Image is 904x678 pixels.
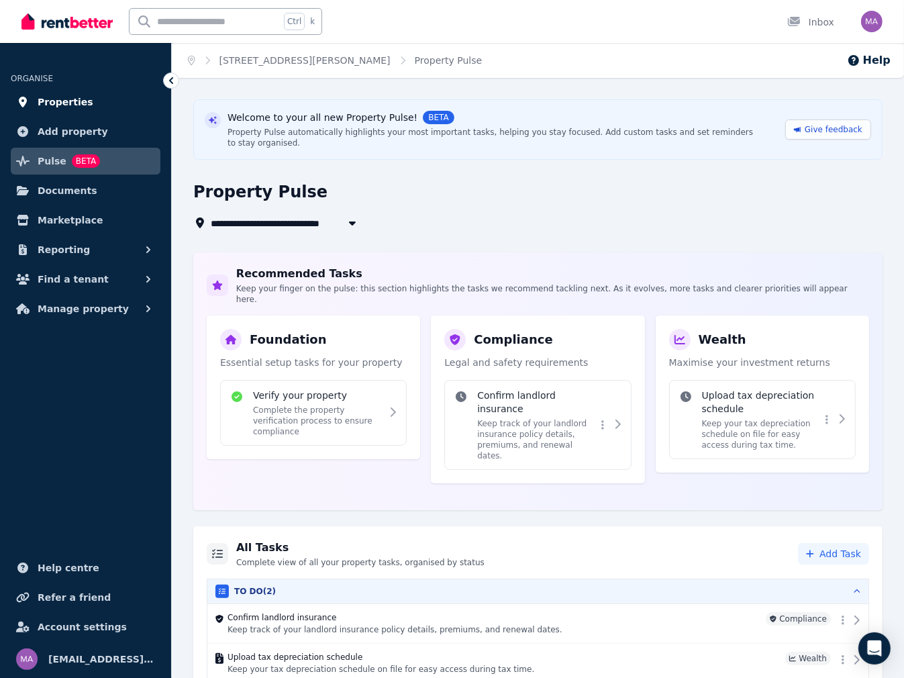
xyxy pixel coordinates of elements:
span: Add Task [819,547,861,561]
h4: Confirm landlord insurance [477,389,595,416]
button: More options [836,612,850,628]
a: Property Pulse [415,55,483,66]
span: Welcome to your all new Property Pulse! [228,111,417,124]
div: Upload tax depreciation scheduleKeep your tax depreciation schedule on file for easy access durin... [669,380,856,459]
p: Keep track of your landlord insurance policy details, premiums, and renewal dates. [477,418,595,461]
span: ORGANISE [11,74,53,83]
nav: Breadcrumb [172,43,498,78]
a: Marketplace [11,207,160,234]
button: More options [596,417,609,433]
span: Help centre [38,560,99,576]
h1: Property Pulse [193,181,328,203]
span: k [310,16,315,27]
span: Documents [38,183,97,199]
p: Keep track of your landlord insurance policy details, premiums, and renewal dates. [228,624,760,635]
span: Find a tenant [38,271,109,287]
div: Inbox [787,15,834,29]
p: Maximise your investment returns [669,356,856,369]
p: Legal and safety requirements [444,356,631,369]
span: Manage property [38,301,129,317]
span: Add property [38,124,108,140]
a: PulseBETA [11,148,160,175]
span: Marketplace [38,212,103,228]
button: Manage property [11,295,160,322]
span: Pulse [38,153,66,169]
span: Properties [38,94,93,110]
a: Help centre [11,554,160,581]
span: Account settings [38,619,127,635]
img: RentBetter [21,11,113,32]
h3: Wealth [699,330,746,349]
div: Property Pulse automatically highlights your most important tasks, helping you stay focused. Add ... [228,127,764,148]
span: BETA [72,154,100,168]
span: [EMAIL_ADDRESS][DOMAIN_NAME] [48,651,155,667]
div: Open Intercom Messenger [858,632,891,665]
h3: Compliance [474,330,552,349]
a: Add property [11,118,160,145]
h4: Upload tax depreciation schedule [702,389,820,416]
h4: Upload tax depreciation schedule [228,652,780,663]
img: maree.likely@bigpond.com [861,11,883,32]
button: Reporting [11,236,160,263]
button: Help [847,52,891,68]
h2: Recommended Tasks [236,266,869,282]
a: Properties [11,89,160,115]
h2: All Tasks [236,540,485,556]
h3: Foundation [250,330,327,349]
span: Reporting [38,242,90,258]
p: Keep your tax depreciation schedule on file for easy access during tax time. [702,418,820,450]
span: BETA [423,111,454,124]
p: Essential setup tasks for your property [220,356,407,369]
h4: Confirm landlord insurance [228,612,760,623]
img: maree.likely@bigpond.com [16,648,38,670]
button: Find a tenant [11,266,160,293]
p: Keep your finger on the pulse: this section highlights the tasks we recommend tackling next. As i... [236,283,869,305]
a: Documents [11,177,160,204]
span: Refer a friend [38,589,111,606]
h3: TO DO ( 2 ) [234,586,276,597]
span: Give feedback [805,124,862,135]
p: Complete view of all your property tasks, organised by status [236,557,485,568]
h4: Verify your property [253,389,382,402]
p: Complete the property verification process to ensure compliance [253,405,382,437]
div: Confirm landlord insuranceKeep track of your landlord insurance policy details, premiums, and ren... [444,380,631,470]
button: More options [820,411,834,428]
a: [STREET_ADDRESS][PERSON_NAME] [219,55,391,66]
a: Account settings [11,614,160,640]
span: Wealth [785,652,831,665]
div: Verify your propertyComplete the property verification process to ensure compliance [220,380,407,446]
span: Compliance [766,612,831,626]
a: Give feedback [785,119,871,140]
a: Refer a friend [11,584,160,611]
button: More options [836,652,850,668]
span: Ctrl [284,13,305,30]
button: Add Task [798,543,869,565]
button: TO DO(2) [207,579,868,603]
p: Keep your tax depreciation schedule on file for easy access during tax time. [228,664,780,675]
